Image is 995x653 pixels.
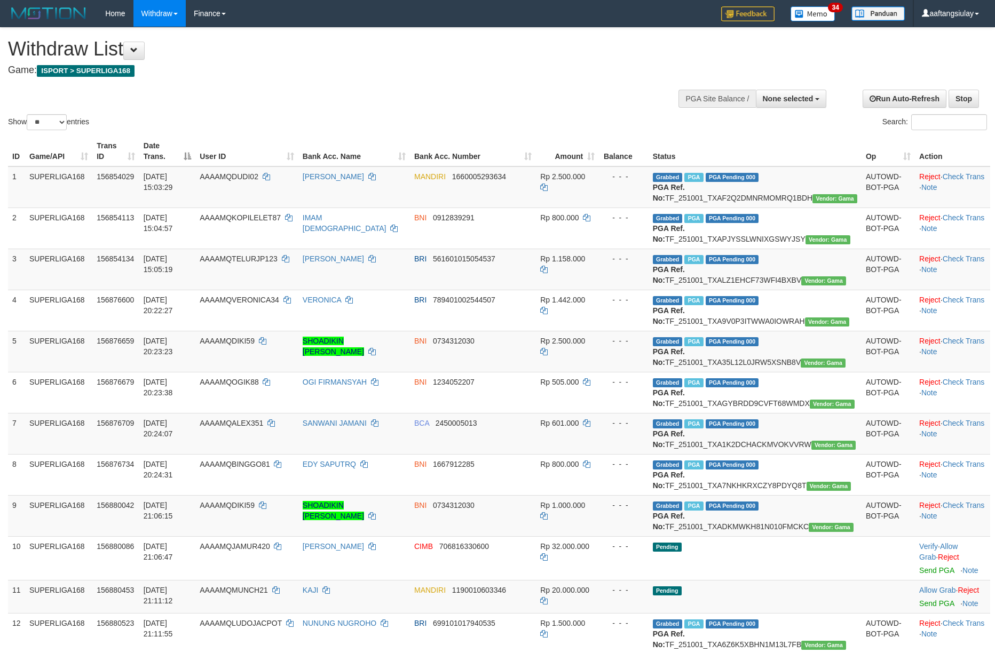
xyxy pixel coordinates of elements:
span: BRI [414,296,427,304]
a: [PERSON_NAME] [303,542,364,551]
a: Run Auto-Refresh [863,90,946,108]
a: Reject [919,172,941,181]
span: Vendor URL: https://trx31.1velocity.biz [801,359,846,368]
span: Copy 561601015054537 to clipboard [433,254,495,263]
span: Copy 706816330600 to clipboard [439,542,489,551]
span: AAAAMQALEX351 [200,419,263,427]
div: - - - [603,253,644,264]
td: SUPERLIGA168 [25,413,92,454]
span: Rp 800.000 [540,213,579,222]
span: [DATE] 21:06:15 [144,501,173,520]
span: 156876734 [97,460,134,468]
span: Grabbed [653,378,683,387]
td: AUTOWD-BOT-PGA [862,290,915,331]
input: Search: [911,114,987,130]
a: [PERSON_NAME] [303,172,364,181]
td: TF_251001_TXADKMWKH81N010FMCKC [649,495,862,536]
td: TF_251001_TXA9V0P3ITWWA0IOWRAH [649,290,862,331]
button: None selected [756,90,827,108]
td: · · [915,454,990,495]
span: 156880453 [97,586,134,594]
a: SANWANI JAMANI [303,419,367,427]
td: TF_251001_TXAPJYSSLWNIXGSWYJSY [649,208,862,249]
span: Rp 1.000.000 [540,501,585,509]
a: Note [921,183,937,192]
td: SUPERLIGA168 [25,454,92,495]
span: Grabbed [653,255,683,264]
td: AUTOWD-BOT-PGA [862,331,915,372]
b: PGA Ref. No: [653,429,685,449]
span: AAAAMQKOPILELET87 [200,213,281,222]
img: Feedback.jpg [721,6,775,21]
span: [DATE] 15:05:19 [144,254,173,274]
span: MANDIRI [414,172,446,181]
th: Bank Acc. Name: activate to sort column ascending [298,136,410,166]
b: PGA Ref. No: [653,265,685,284]
span: Vendor URL: https://trx31.1velocity.biz [812,194,857,203]
span: 156854134 [97,254,134,263]
th: Action [915,136,990,166]
a: VERONICA [303,296,341,304]
a: Note [921,388,937,397]
td: SUPERLIGA168 [25,372,92,413]
a: Check Trans [943,619,985,627]
span: · [919,542,958,561]
th: Bank Acc. Number: activate to sort column ascending [410,136,536,166]
span: ISPORT > SUPERLIGA168 [37,65,135,77]
span: 156854113 [97,213,134,222]
td: SUPERLIGA168 [25,208,92,249]
span: Vendor URL: https://trx31.1velocity.biz [805,317,850,326]
div: - - - [603,459,644,469]
a: Note [962,566,978,575]
span: CIMB [414,542,433,551]
a: Allow Grab [919,542,958,561]
a: KAJI [303,586,319,594]
span: Rp 32.000.000 [540,542,589,551]
th: Op: activate to sort column ascending [862,136,915,166]
a: Check Trans [943,213,985,222]
div: - - - [603,500,644,511]
span: Rp 20.000.000 [540,586,589,594]
span: AAAAMQDIKI59 [200,337,255,345]
td: 9 [8,495,25,536]
a: Note [921,512,937,520]
div: - - - [603,212,644,223]
span: Vendor URL: https://trx31.1velocity.biz [801,276,846,285]
div: PGA Site Balance / [678,90,755,108]
div: - - - [603,418,644,428]
td: TF_251001_TXA1K2DCHACKMVOKVVRW [649,413,862,454]
div: - - - [603,294,644,305]
img: MOTION_logo.png [8,5,89,21]
a: Reject [919,419,941,427]
span: AAAAMQLUDOJACPOT [200,619,282,627]
span: Marked by aafromsomean [684,619,703,628]
a: Reject [938,553,959,561]
span: [DATE] 20:22:27 [144,296,173,315]
a: NUNUNG NUGROHO [303,619,376,627]
a: Check Trans [943,460,985,468]
td: TF_251001_TXAGYBRDD9CVFT68WMDX [649,372,862,413]
span: 34 [828,3,842,12]
td: AUTOWD-BOT-PGA [862,249,915,290]
th: User ID: activate to sort column ascending [195,136,298,166]
b: PGA Ref. No: [653,224,685,243]
a: Note [921,347,937,356]
td: TF_251001_TXA7NKHKRXCZY8PDYQ8T [649,454,862,495]
td: 4 [8,290,25,331]
td: TF_251001_TXAF2Q2DMNRMOMRQ1BDH [649,166,862,208]
b: PGA Ref. No: [653,347,685,367]
span: Grabbed [653,173,683,182]
a: EDY SAPUTRQ [303,460,356,468]
span: PGA Pending [706,460,759,469]
span: Rp 1.158.000 [540,254,585,263]
td: 11 [8,580,25,613]
span: BCA [414,419,429,427]
span: Rp 2.500.000 [540,337,585,345]
a: Note [921,471,937,479]
span: None selected [763,94,814,103]
b: PGA Ref. No: [653,512,685,531]
span: BNI [414,378,427,386]
span: [DATE] 20:23:23 [144,337,173,356]
span: Vendor URL: https://trx31.1velocity.biz [801,641,846,650]
a: Send PGA [919,566,954,575]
